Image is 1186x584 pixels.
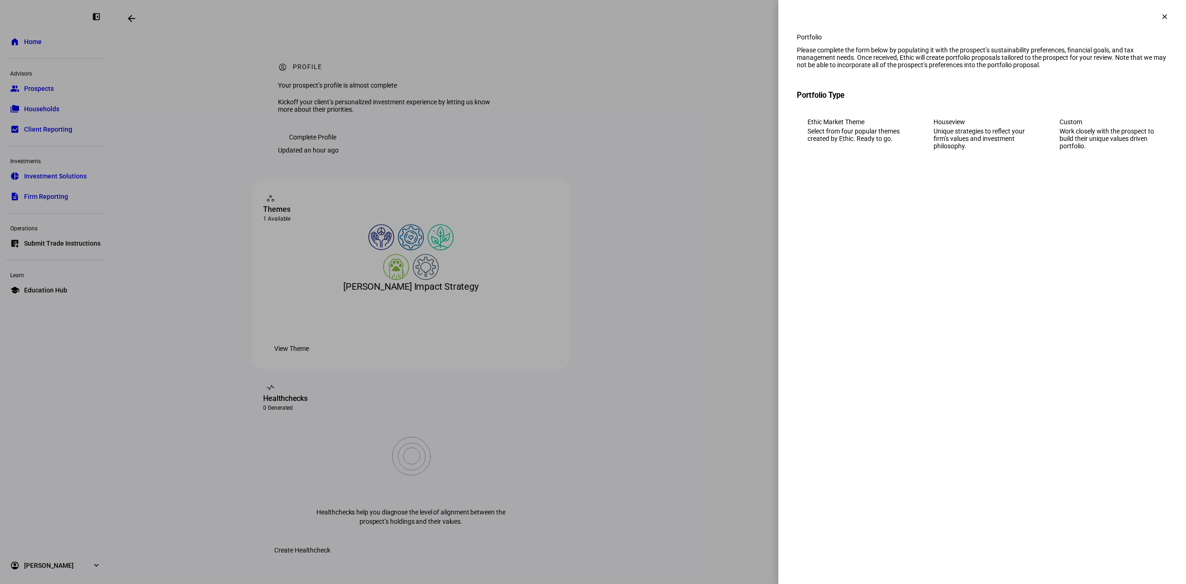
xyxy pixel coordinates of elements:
eth-mega-radio-button: Ethic Market Theme [797,108,915,160]
eth-mega-radio-button: Custom [1049,108,1167,160]
div: Custom [1060,118,1157,126]
div: Houseview [934,118,1031,126]
div: Portfolio [797,33,1167,41]
h3: Portfolio Type [797,91,1167,100]
div: Please complete the form below by populating it with the prospect’s sustainability preferences, f... [797,46,1167,69]
div: Work closely with the prospect to build their unique values driven portfolio. [1060,127,1157,150]
div: Unique strategies to reflect your firm’s values and investment philosophy. [934,127,1031,150]
eth-mega-radio-button: Houseview [923,108,1041,160]
div: Ethic Market Theme [807,118,905,126]
mat-icon: clear [1161,13,1169,21]
div: Select from four popular themes created by Ethic. Ready to go. [807,127,905,142]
